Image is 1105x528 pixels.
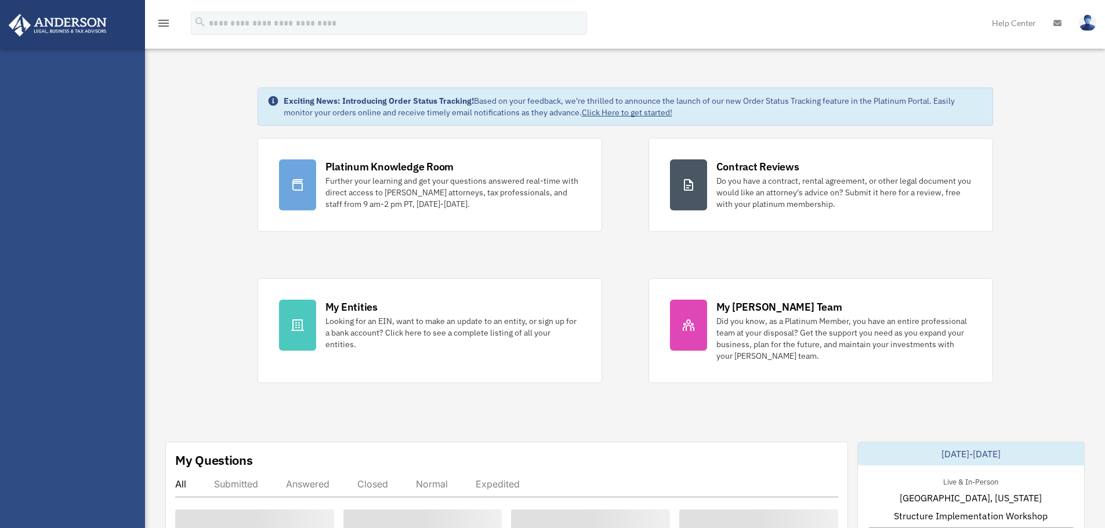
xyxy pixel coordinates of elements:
div: Closed [357,478,388,490]
div: Contract Reviews [716,159,799,174]
a: Click Here to get started! [582,107,672,118]
i: menu [157,16,171,30]
div: Based on your feedback, we're thrilled to announce the launch of our new Order Status Tracking fe... [284,95,983,118]
div: My Questions [175,451,253,469]
a: My Entities Looking for an EIN, want to make an update to an entity, or sign up for a bank accoun... [258,278,602,383]
div: Answered [286,478,329,490]
span: Structure Implementation Workshop [894,509,1048,523]
a: Platinum Knowledge Room Further your learning and get your questions answered real-time with dire... [258,138,602,232]
a: My [PERSON_NAME] Team Did you know, as a Platinum Member, you have an entire professional team at... [648,278,993,383]
div: Live & In-Person [934,475,1008,487]
a: Contract Reviews Do you have a contract, rental agreement, or other legal document you would like... [648,138,993,232]
i: search [194,16,206,28]
a: menu [157,20,171,30]
div: Platinum Knowledge Room [325,159,454,174]
div: Expedited [476,478,520,490]
span: [GEOGRAPHIC_DATA], [US_STATE] [900,491,1042,505]
div: Submitted [214,478,258,490]
div: My [PERSON_NAME] Team [716,300,842,314]
div: Do you have a contract, rental agreement, or other legal document you would like an attorney's ad... [716,175,972,210]
div: Did you know, as a Platinum Member, you have an entire professional team at your disposal? Get th... [716,315,972,362]
img: User Pic [1079,14,1096,31]
div: Looking for an EIN, want to make an update to an entity, or sign up for a bank account? Click her... [325,315,581,350]
div: [DATE]-[DATE] [858,442,1084,465]
strong: Exciting News: Introducing Order Status Tracking! [284,96,474,106]
img: Anderson Advisors Platinum Portal [5,14,110,37]
div: Further your learning and get your questions answered real-time with direct access to [PERSON_NAM... [325,175,581,210]
div: My Entities [325,300,378,314]
div: All [175,478,186,490]
div: Normal [416,478,448,490]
